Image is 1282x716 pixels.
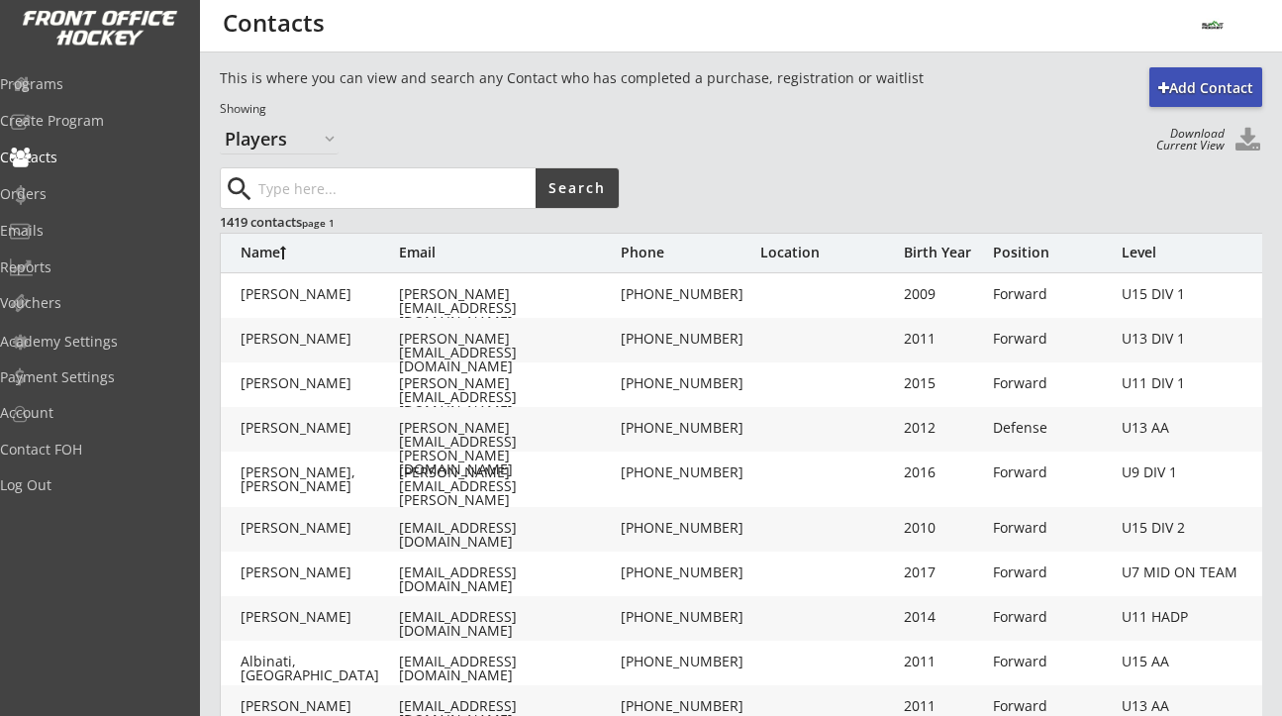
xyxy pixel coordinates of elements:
[241,376,399,390] div: [PERSON_NAME]
[760,246,899,259] div: Location
[993,521,1112,535] div: Forward
[1122,421,1240,435] div: U13 AA
[220,101,1053,118] div: Showing
[904,610,983,624] div: 2014
[241,610,399,624] div: [PERSON_NAME]
[993,421,1112,435] div: Defense
[399,421,617,476] div: [PERSON_NAME][EMAIL_ADDRESS][PERSON_NAME][DOMAIN_NAME]
[1122,521,1240,535] div: U15 DIV 2
[399,565,617,593] div: [EMAIL_ADDRESS][DOMAIN_NAME]
[904,376,983,390] div: 2015
[904,287,983,301] div: 2009
[621,610,759,624] div: [PHONE_NUMBER]
[241,332,399,346] div: [PERSON_NAME]
[220,68,1053,88] div: This is where you can view and search any Contact who has completed a purchase, registration or w...
[399,287,617,329] div: [PERSON_NAME][EMAIL_ADDRESS][DOMAIN_NAME]
[302,216,335,230] font: page 1
[993,246,1112,259] div: Position
[399,246,617,259] div: Email
[241,655,399,682] div: Albinati, [GEOGRAPHIC_DATA]
[621,376,759,390] div: [PHONE_NUMBER]
[993,610,1112,624] div: Forward
[223,173,255,205] button: search
[993,332,1112,346] div: Forward
[904,521,983,535] div: 2010
[241,465,399,493] div: [PERSON_NAME], [PERSON_NAME]
[241,421,399,435] div: [PERSON_NAME]
[1122,376,1240,390] div: U11 DIV 1
[536,168,619,208] button: Search
[241,246,399,259] div: Name
[904,465,983,479] div: 2016
[621,565,759,579] div: [PHONE_NUMBER]
[621,287,759,301] div: [PHONE_NUMBER]
[1122,565,1240,579] div: U7 MID ON TEAM
[241,521,399,535] div: [PERSON_NAME]
[1122,246,1240,259] div: Level
[621,246,759,259] div: Phone
[621,465,759,479] div: [PHONE_NUMBER]
[399,521,617,549] div: [EMAIL_ADDRESS][DOMAIN_NAME]
[993,699,1112,713] div: Forward
[220,213,617,231] div: 1419 contacts
[993,655,1112,668] div: Forward
[904,421,983,435] div: 2012
[1122,287,1240,301] div: U15 DIV 1
[621,699,759,713] div: [PHONE_NUMBER]
[1122,699,1240,713] div: U13 AA
[399,610,617,638] div: [EMAIL_ADDRESS][DOMAIN_NAME]
[1122,332,1240,346] div: U13 DIV 1
[904,699,983,713] div: 2011
[993,565,1112,579] div: Forward
[399,465,617,521] div: [PERSON_NAME][EMAIL_ADDRESS][PERSON_NAME][DOMAIN_NAME]
[1149,78,1262,98] div: Add Contact
[241,699,399,713] div: [PERSON_NAME]
[621,421,759,435] div: [PHONE_NUMBER]
[1122,655,1240,668] div: U15 AA
[993,465,1112,479] div: Forward
[1233,128,1262,154] button: Click to download all Contacts. Your browser settings may try to block it, check your security se...
[241,287,399,301] div: [PERSON_NAME]
[904,565,983,579] div: 2017
[1122,465,1240,479] div: U9 DIV 1
[1146,128,1225,152] div: Download Current View
[993,376,1112,390] div: Forward
[993,287,1112,301] div: Forward
[904,246,983,259] div: Birth Year
[399,655,617,682] div: [EMAIL_ADDRESS][DOMAIN_NAME]
[621,521,759,535] div: [PHONE_NUMBER]
[904,655,983,668] div: 2011
[241,565,399,579] div: [PERSON_NAME]
[399,376,617,418] div: [PERSON_NAME][EMAIL_ADDRESS][DOMAIN_NAME]
[621,655,759,668] div: [PHONE_NUMBER]
[399,332,617,373] div: [PERSON_NAME][EMAIL_ADDRESS][DOMAIN_NAME]
[1122,610,1240,624] div: U11 HADP
[254,168,536,208] input: Type here...
[621,332,759,346] div: [PHONE_NUMBER]
[904,332,983,346] div: 2011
